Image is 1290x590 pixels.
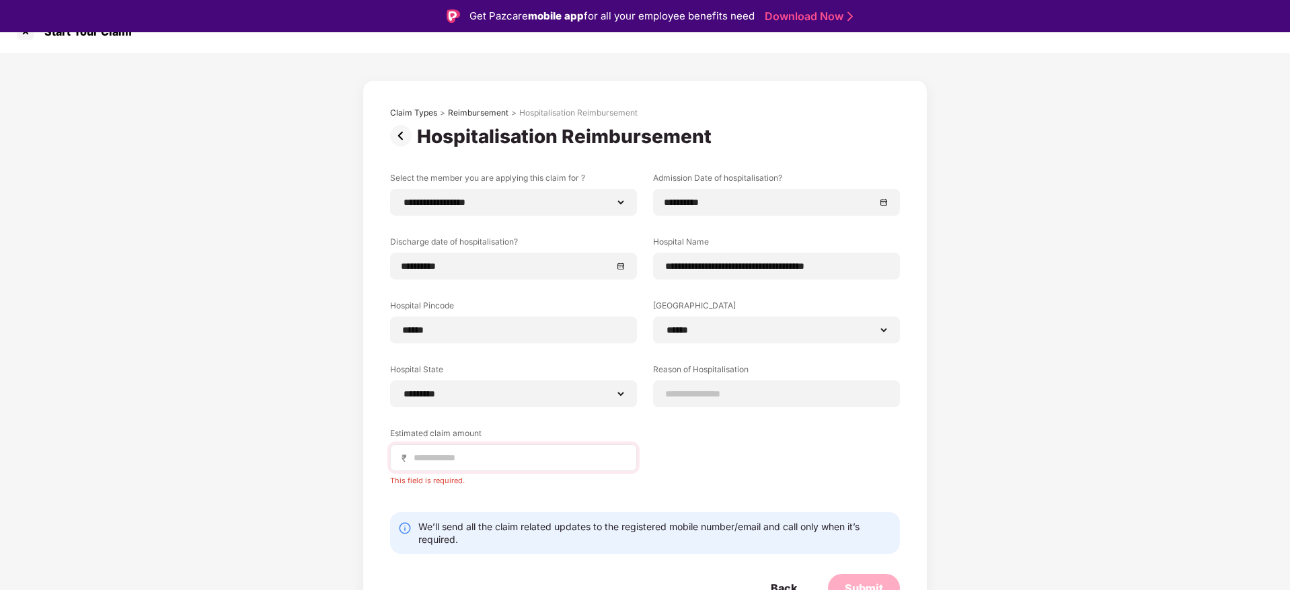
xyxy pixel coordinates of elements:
label: Hospital Pincode [390,300,637,317]
div: Reimbursement [448,108,508,118]
div: Hospitalisation Reimbursement [417,125,717,148]
div: > [511,108,517,118]
label: Admission Date of hospitalisation? [653,172,900,189]
label: Select the member you are applying this claim for ? [390,172,637,189]
img: Logo [447,9,460,23]
div: This field is required. [390,471,637,485]
div: Claim Types [390,108,437,118]
label: Hospital Name [653,236,900,253]
div: Hospitalisation Reimbursement [519,108,638,118]
label: Reason of Hospitalisation [653,364,900,380]
img: Stroke [847,9,853,24]
strong: mobile app [528,9,584,22]
div: Get Pazcare for all your employee benefits need [469,8,755,24]
label: Estimated claim amount [390,427,637,444]
label: Hospital State [390,364,637,380]
a: Download Now [765,9,849,24]
div: > [440,108,445,118]
label: Discharge date of hospitalisation? [390,236,637,253]
img: svg+xml;base64,PHN2ZyBpZD0iUHJldi0zMngzMiIgeG1sbnM9Imh0dHA6Ly93d3cudzMub3JnLzIwMDAvc3ZnIiB3aWR0aD... [390,125,417,146]
img: svg+xml;base64,PHN2ZyBpZD0iSW5mby0yMHgyMCIgeG1sbnM9Imh0dHA6Ly93d3cudzMub3JnLzIwMDAvc3ZnIiB3aWR0aD... [398,521,412,535]
label: [GEOGRAPHIC_DATA] [653,300,900,317]
span: ₹ [402,452,412,464]
div: We’ll send all the claim related updates to the registered mobile number/email and call only when... [418,520,892,546]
